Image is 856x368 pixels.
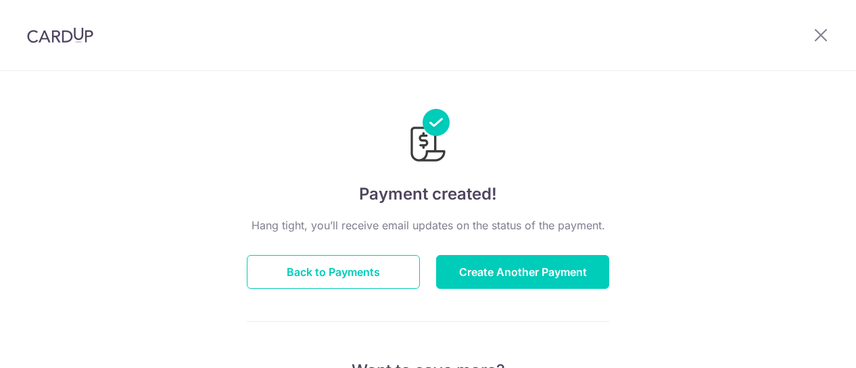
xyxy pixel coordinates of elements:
[247,217,609,233] p: Hang tight, you’ll receive email updates on the status of the payment.
[436,255,609,289] button: Create Another Payment
[406,109,450,166] img: Payments
[247,182,609,206] h4: Payment created!
[27,27,93,43] img: CardUp
[247,255,420,289] button: Back to Payments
